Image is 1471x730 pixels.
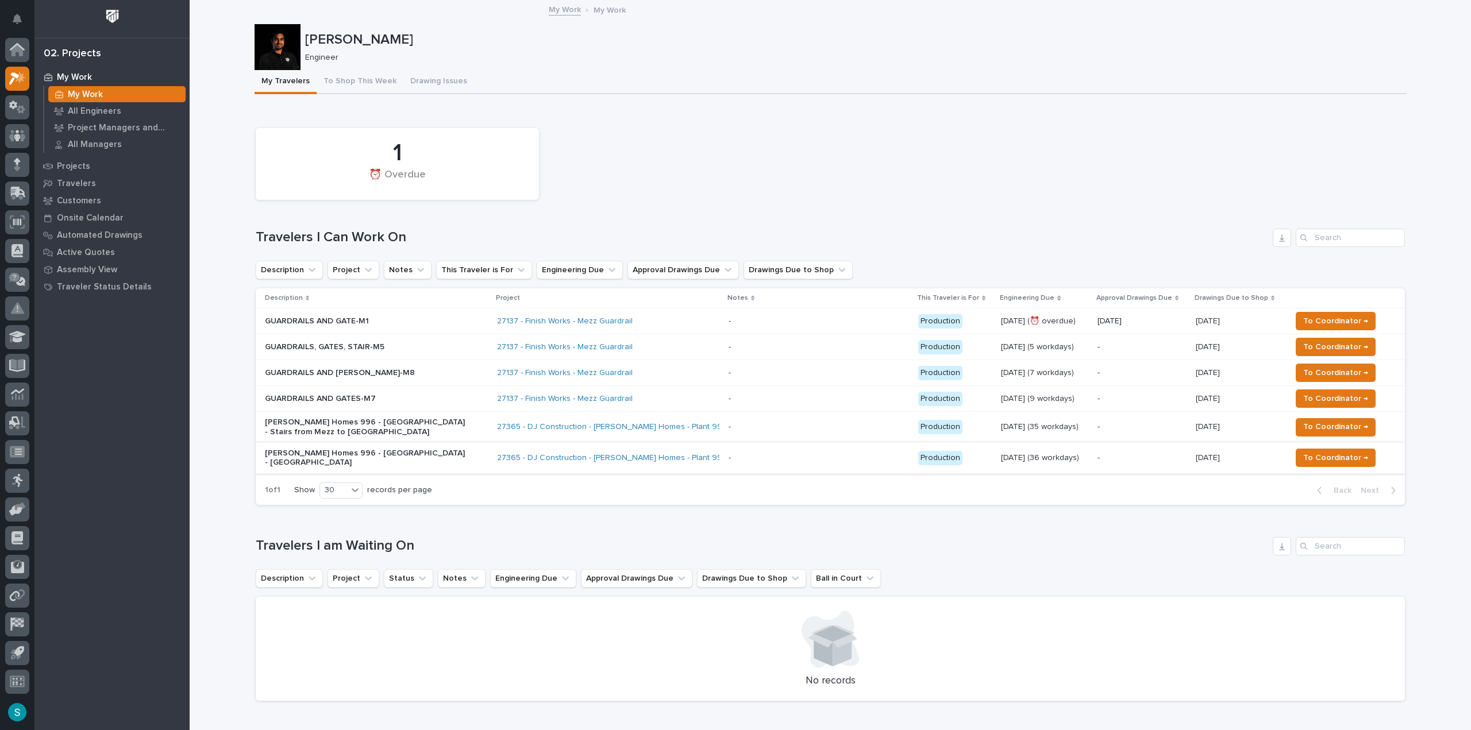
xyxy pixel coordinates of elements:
button: Notes [384,261,432,279]
p: This Traveler is For [917,292,979,304]
div: - [729,316,731,326]
button: To Coordinator → [1296,449,1376,467]
div: Production [918,451,962,465]
p: GUARDRAILS AND GATE-M1 [265,316,466,326]
p: [DATE] (9 workdays) [1001,394,1088,404]
button: To Coordinator → [1296,418,1376,437]
button: Back [1308,485,1356,496]
div: - [729,422,731,432]
a: Assembly View [34,261,190,278]
div: Production [918,314,962,329]
p: [DATE] (5 workdays) [1001,342,1088,352]
a: 27365 - DJ Construction - [PERSON_NAME] Homes - Plant 996 - Mezzanine Extension and Catwalk [497,453,860,463]
span: To Coordinator → [1303,420,1368,434]
tr: GUARDRAILS AND GATE-M127137 - Finish Works - Mezz Guardrail - Production[DATE] (⏰ overdue)[DATE][... [256,308,1405,334]
button: Notifications [5,7,29,31]
button: To Coordinator → [1296,312,1376,330]
p: Drawings Due to Shop [1195,292,1268,304]
p: My Work [594,3,626,16]
h1: Travelers I am Waiting On [256,538,1268,554]
p: [DATE] (36 workdays) [1001,453,1088,463]
p: Travelers [57,179,96,189]
button: Notes [438,569,486,588]
p: Notes [727,292,748,304]
button: Drawing Issues [403,70,474,94]
p: [DATE] (35 workdays) [1001,422,1088,432]
div: 1 [275,139,519,168]
button: Description [256,569,323,588]
p: [DATE] [1196,340,1222,352]
button: Project [328,261,379,279]
p: All Managers [68,140,122,150]
span: To Coordinator → [1303,314,1368,328]
a: Automated Drawings [34,226,190,244]
a: 27137 - Finish Works - Mezz Guardrail [497,394,633,404]
span: Back [1327,485,1351,496]
p: Active Quotes [57,248,115,258]
span: To Coordinator → [1303,392,1368,405]
div: Notifications [14,14,29,32]
p: - [1098,368,1187,378]
a: Traveler Status Details [34,278,190,295]
div: 30 [320,484,348,496]
button: Engineering Due [490,569,576,588]
p: GUARDRAILS AND GATES-M7 [265,394,466,404]
tr: GUARDRAILS AND [PERSON_NAME]-M827137 - Finish Works - Mezz Guardrail - Production[DATE] (7 workda... [256,360,1405,386]
input: Search [1296,537,1405,555]
button: To Shop This Week [317,70,403,94]
p: [PERSON_NAME] Homes 996 - [GEOGRAPHIC_DATA] - Stairs from Mezz to [GEOGRAPHIC_DATA] [265,418,466,437]
tr: [PERSON_NAME] Homes 996 - [GEOGRAPHIC_DATA] - [GEOGRAPHIC_DATA]27365 - DJ Construction - [PERSON_... [256,442,1405,473]
p: GUARDRAILS AND [PERSON_NAME]-M8 [265,368,466,378]
p: [DATE] [1196,366,1222,378]
p: records per page [367,485,432,495]
p: Description [265,292,303,304]
p: My Work [68,90,103,100]
button: Engineering Due [537,261,623,279]
p: 1 of 1 [256,476,290,504]
tr: GUARDRAILS, GATES, STAIR-M527137 - Finish Works - Mezz Guardrail - Production[DATE] (5 workdays)-... [256,334,1405,360]
p: - [1098,342,1187,352]
button: My Travelers [255,70,317,94]
p: Traveler Status Details [57,282,152,292]
button: Approval Drawings Due [581,569,692,588]
p: [DATE] (7 workdays) [1001,368,1088,378]
button: To Coordinator → [1296,389,1376,408]
div: - [729,342,731,352]
p: My Work [57,72,92,83]
div: Production [918,340,962,354]
p: [DATE] [1196,451,1222,463]
p: GUARDRAILS, GATES, STAIR-M5 [265,342,466,352]
a: Onsite Calendar [34,209,190,226]
a: Travelers [34,175,190,192]
div: Search [1296,229,1405,247]
p: [DATE] [1098,316,1187,326]
p: [PERSON_NAME] Homes 996 - [GEOGRAPHIC_DATA] - [GEOGRAPHIC_DATA] [265,449,466,468]
button: Drawings Due to Shop [744,261,853,279]
p: Approval Drawings Due [1096,292,1172,304]
p: No records [269,675,1391,687]
span: To Coordinator → [1303,451,1368,465]
span: Next [1361,485,1386,496]
p: - [1098,422,1187,432]
a: Projects [34,157,190,175]
p: - [1098,453,1187,463]
p: [DATE] [1196,314,1222,326]
a: My Work [34,68,190,86]
span: To Coordinator → [1303,340,1368,354]
a: Project Managers and Engineers [44,119,190,136]
button: users-avatar [5,700,29,724]
div: - [729,368,731,378]
p: Project Managers and Engineers [68,123,181,133]
p: All Engineers [68,106,121,117]
a: 27137 - Finish Works - Mezz Guardrail [497,316,633,326]
p: [DATE] [1196,392,1222,404]
div: Production [918,392,962,406]
p: [DATE] (⏰ overdue) [1001,316,1088,326]
button: To Coordinator → [1296,338,1376,356]
p: Engineering Due [1000,292,1054,304]
p: [DATE] [1196,420,1222,432]
p: [PERSON_NAME] [305,32,1402,48]
a: 27365 - DJ Construction - [PERSON_NAME] Homes - Plant 996 - Mezzanine Extension and Catwalk [497,422,860,432]
button: Next [1356,485,1405,496]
